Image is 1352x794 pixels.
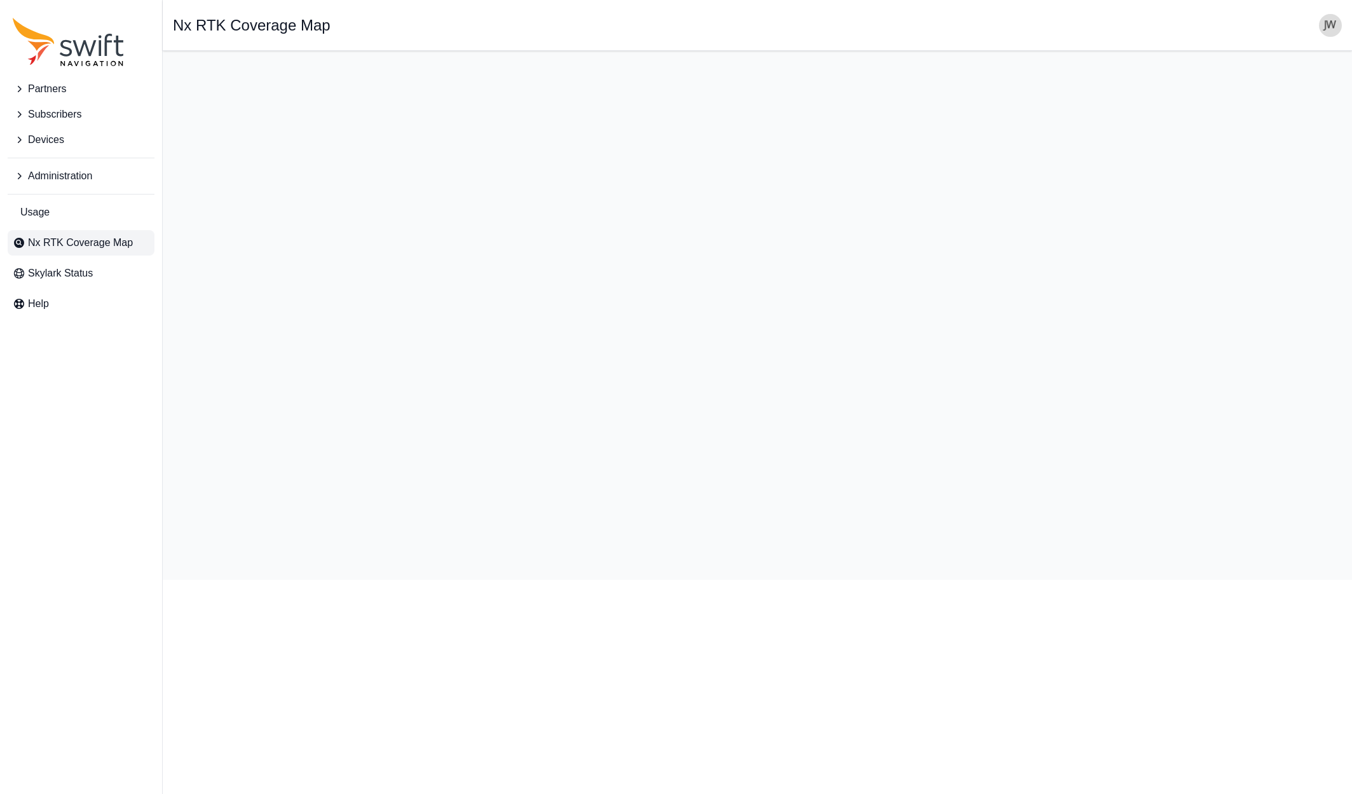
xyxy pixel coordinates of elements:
h1: Nx RTK Coverage Map [173,18,331,33]
button: Subscribers [8,102,154,127]
span: Nx RTK Coverage Map [28,235,133,250]
a: Nx RTK Coverage Map [8,230,154,256]
span: Usage [20,205,50,220]
a: Help [8,291,154,317]
button: Administration [8,163,154,189]
span: Devices [28,132,64,147]
span: Subscribers [28,107,81,122]
button: Partners [8,76,154,102]
span: Skylark Status [28,266,93,281]
span: Help [28,296,49,311]
span: Administration [28,168,92,184]
iframe: RTK Map [173,61,1342,570]
img: user photo [1319,14,1342,37]
span: Partners [28,81,66,97]
button: Devices [8,127,154,153]
a: Skylark Status [8,261,154,286]
a: Usage [8,200,154,225]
